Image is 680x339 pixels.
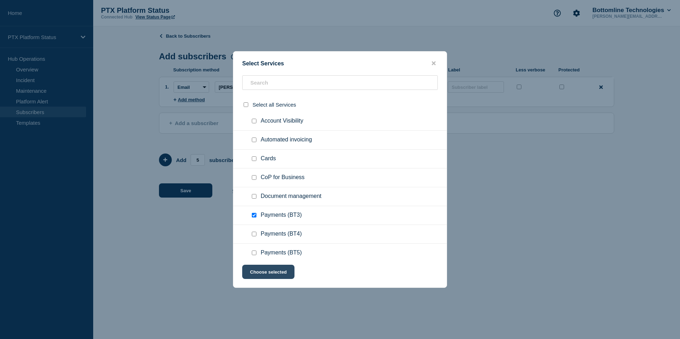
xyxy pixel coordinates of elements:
span: CoP for Business [261,174,304,181]
span: Select all Services [253,102,296,108]
input: Payments (BT4) checkbox [252,232,256,236]
span: Payments (BT4) [261,231,302,238]
button: close button [430,60,438,67]
input: CoP for Business checkbox [252,175,256,180]
span: Cards [261,155,276,162]
input: select all checkbox [244,102,248,107]
span: Payments (BT3) [261,212,302,219]
input: Payments (BT5) checkbox [252,251,256,255]
span: Payments (BT5) [261,249,302,257]
span: Document management [261,193,322,200]
input: Automated invoicing checkbox [252,138,256,142]
button: Choose selected [242,265,294,279]
input: Payments (BT3) checkbox [252,213,256,217]
span: Account Visibility [261,118,303,125]
div: Select Services [233,60,447,67]
input: Account Visibility checkbox [252,119,256,123]
input: Search [242,75,438,90]
span: Automated invoicing [261,136,312,144]
input: Document management checkbox [252,194,256,199]
input: Cards checkbox [252,156,256,161]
